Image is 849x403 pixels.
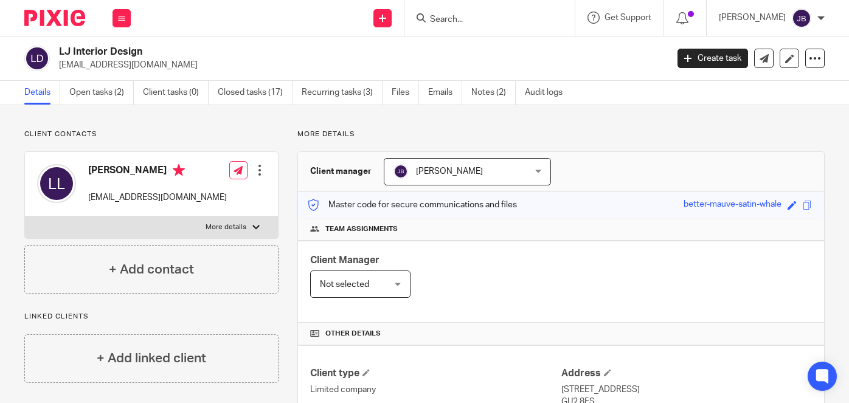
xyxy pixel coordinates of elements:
[416,167,483,176] span: [PERSON_NAME]
[37,164,76,203] img: svg%3E
[525,81,572,105] a: Audit logs
[302,81,383,105] a: Recurring tasks (3)
[677,49,748,68] a: Create task
[310,165,372,177] h3: Client manager
[719,12,786,24] p: [PERSON_NAME]
[88,191,227,204] p: [EMAIL_ADDRESS][DOMAIN_NAME]
[143,81,209,105] a: Client tasks (0)
[325,329,381,339] span: Other details
[24,129,279,139] p: Client contacts
[605,13,651,22] span: Get Support
[393,164,408,179] img: svg%3E
[297,129,825,139] p: More details
[173,164,185,176] i: Primary
[88,164,227,179] h4: [PERSON_NAME]
[59,46,539,58] h2: LJ Interior Design
[684,198,781,212] div: better-mauve-satin-whale
[218,81,293,105] a: Closed tasks (17)
[325,224,398,234] span: Team assignments
[310,255,379,265] span: Client Manager
[310,367,561,380] h4: Client type
[206,222,246,232] p: More details
[561,367,812,380] h4: Address
[429,15,538,26] input: Search
[59,59,659,71] p: [EMAIL_ADDRESS][DOMAIN_NAME]
[392,81,419,105] a: Files
[792,9,811,28] img: svg%3E
[310,384,561,396] p: Limited company
[471,81,516,105] a: Notes (2)
[307,199,517,211] p: Master code for secure communications and files
[320,280,369,289] span: Not selected
[69,81,134,105] a: Open tasks (2)
[428,81,462,105] a: Emails
[561,384,812,396] p: [STREET_ADDRESS]
[109,260,194,279] h4: + Add contact
[24,10,85,26] img: Pixie
[24,312,279,322] p: Linked clients
[24,46,50,71] img: svg%3E
[24,81,60,105] a: Details
[97,349,206,368] h4: + Add linked client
